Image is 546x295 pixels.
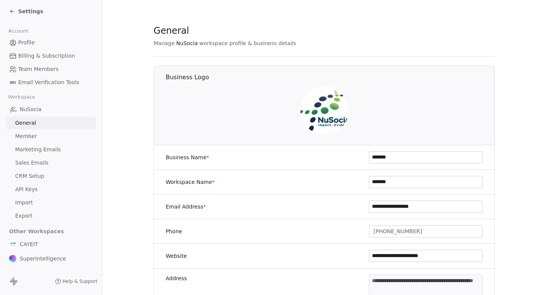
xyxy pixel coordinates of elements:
[6,117,96,129] a: General
[15,172,44,180] span: CRM Setup
[166,275,187,282] label: Address
[166,203,206,210] label: Email Address
[300,86,349,135] img: LOGO_1_WB.png
[6,130,96,143] a: Member
[15,146,61,154] span: Marketing Emails
[15,185,38,193] span: API Keys
[6,63,96,75] a: Team Members
[9,240,17,248] img: CAYEIT%20Square%20Logo.png
[6,183,96,196] a: API Keys
[9,8,43,15] a: Settings
[6,170,96,182] a: CRM Setup
[6,196,96,209] a: Import
[199,39,297,47] span: workspace profile & business details
[15,119,36,127] span: General
[18,8,43,15] span: Settings
[18,65,58,73] span: Team Members
[166,73,495,82] h1: Business Logo
[6,157,96,169] a: Sales Emails
[154,25,189,36] span: General
[166,178,215,186] label: Workspace Name
[55,278,97,284] a: Help & Support
[15,199,33,207] span: Import
[5,91,38,103] span: Workspace
[18,78,79,86] span: Email Verification Tools
[166,252,187,260] label: Website
[20,255,66,262] span: Superintelligence
[6,225,67,237] span: Other Workspaces
[9,105,17,113] img: LOGO_1_WB.png
[15,132,37,140] span: Member
[18,52,75,60] span: Billing & Subscription
[369,225,483,237] button: [PHONE_NUMBER]
[15,212,33,220] span: Export
[373,228,422,235] span: [PHONE_NUMBER]
[18,39,35,47] span: Profile
[6,210,96,222] a: Export
[5,25,31,37] span: Account
[63,278,97,284] span: Help & Support
[6,50,96,62] a: Billing & Subscription
[154,39,175,47] span: Manage
[166,154,209,161] label: Business Name
[176,39,198,47] span: NuSocia
[6,36,96,49] a: Profile
[20,105,41,113] span: NuSocia
[15,159,49,167] span: Sales Emails
[6,143,96,156] a: Marketing Emails
[6,76,96,89] a: Email Verification Tools
[166,228,182,235] label: Phone
[20,240,38,248] span: CAYEIT
[9,255,17,262] img: sinews%20copy.png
